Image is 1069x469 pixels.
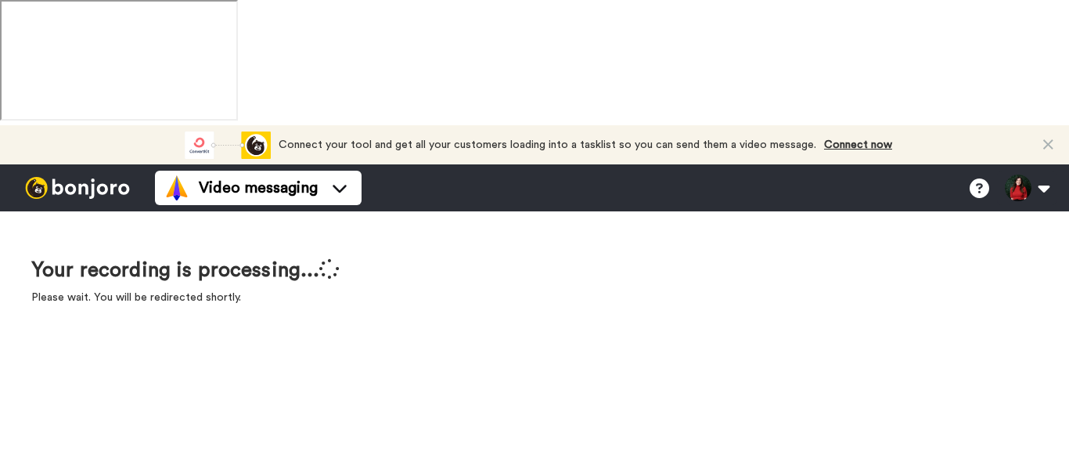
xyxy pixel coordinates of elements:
h1: Your recording is processing... [31,258,340,282]
img: vm-color.svg [164,175,189,200]
a: Connect now [824,139,892,150]
span: Video messaging [199,177,318,199]
span: Connect your tool and get all your customers loading into a tasklist so you can send them a video... [279,139,816,150]
p: Please wait. You will be redirected shortly. [31,290,340,305]
img: bj-logo-header-white.svg [19,177,136,199]
div: animation [185,132,271,159]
